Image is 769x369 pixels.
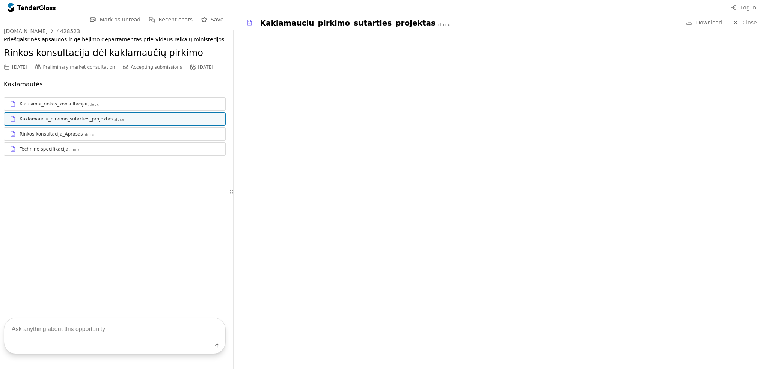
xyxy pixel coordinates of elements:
[4,112,226,126] a: Kaklamauciu_pirkimo_sutarties_projektas.docx
[57,29,80,34] div: 4428523
[211,17,223,23] span: Save
[436,22,451,28] div: .docx
[684,18,724,27] a: Download
[113,117,124,122] div: .docx
[4,79,226,90] p: Kaklamautės
[728,18,761,27] a: Close
[131,65,182,70] span: Accepting submissions
[4,142,226,156] a: Technine specifikacija.docx
[146,15,195,24] button: Recent chats
[20,146,68,152] div: Technine specifikacija
[20,131,83,137] div: Rinkos konsultacija_Aprasas
[740,5,756,11] span: Log in
[198,65,213,70] div: [DATE]
[12,65,27,70] div: [DATE]
[728,3,758,12] button: Log in
[742,20,757,26] span: Close
[43,65,115,70] span: Preliminary market consultation
[158,17,193,23] span: Recent chats
[4,47,226,60] h2: Rinkos konsultacija dėl kaklamaučių pirkimo
[260,18,436,28] div: Kaklamauciu_pirkimo_sutarties_projektas
[88,15,143,24] button: Mark as unread
[696,20,722,26] span: Download
[4,28,80,34] a: [DOMAIN_NAME]4428523
[69,148,80,152] div: .docx
[4,127,226,141] a: Rinkos konsultacija_Aprasas.docx
[88,102,99,107] div: .docx
[20,101,87,107] div: Klausimai_rinkos_konsultacijai
[20,116,113,122] div: Kaklamauciu_pirkimo_sutarties_projektas
[199,15,226,24] button: Save
[4,97,226,111] a: Klausimai_rinkos_konsultacijai.docx
[84,133,95,137] div: .docx
[100,17,141,23] span: Mark as unread
[4,36,226,43] div: Priešgaisrinės apsaugos ir gelbėjimo departamentas prie Vidaus reikalų ministerijos
[4,29,48,34] div: [DOMAIN_NAME]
